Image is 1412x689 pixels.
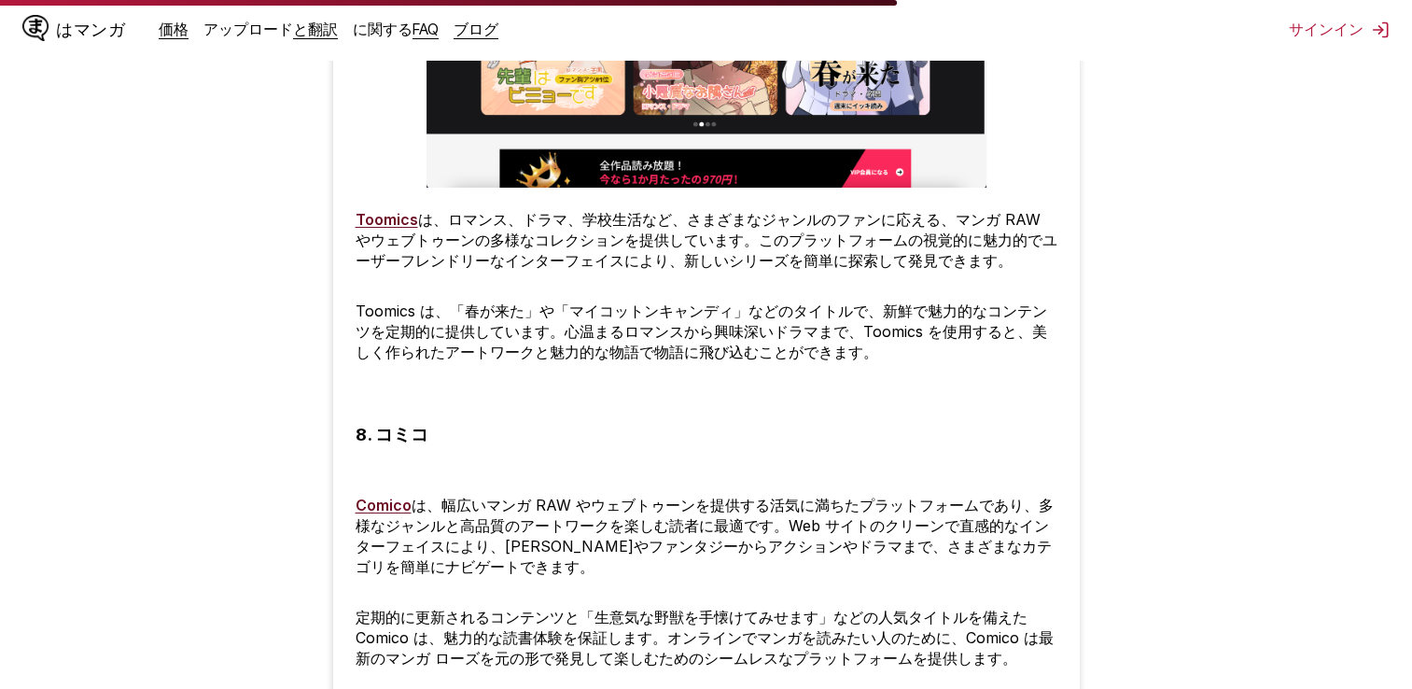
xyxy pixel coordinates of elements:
[412,20,439,38] a: FAQ
[1289,20,1363,40] font: サインイン
[356,496,412,514] a: Comico
[356,423,428,447] h3: 8. コミコ
[356,210,418,229] a: Toomics
[454,20,498,38] a: ブログ
[159,20,189,38] a: 価格
[1289,20,1390,40] button: サインイン
[356,210,1057,270] font: は、ロマンス、ドラマ、学校生活など、さまざまなジャンルのファンに応える、マンガ RAW やウェブトゥーンの多様なコレクションを提供しています。このプラットフォームの視覚的に魅力的でユーザーフレン...
[22,15,159,45] a: IsManga Logoはマンガ
[356,608,1057,669] p: 定期的に更新されるコンテンツと「生意気な野獣を手懐けてみせます」などの人気タイトルを備えた Comico は、魅力的な読書体験を保証します。オンラインでマンガを読みたい人のために、Comico ...
[356,302,1057,363] p: Toomics は、「春が来た」や「マイコットンキャンディ」などのタイトルで、新鮮で魅力的なコンテンツを定期的に提供しています。心温まるロマンスから興味深いドラマまで、Toomics を使用する...
[159,20,513,40] div: アップロード に関する
[22,15,49,41] img: IsManga Logo
[1371,21,1390,39] img: Sign out
[356,496,1054,576] font: は、幅広いマンガ RAW やウェブトゥーンを提供する活気に満ちたプラットフォームであり、多様なジャンルと高品質のアートワークを楽しむ読者に最適です。Web サイトのクリーンで直感的なインターフェ...
[293,20,338,38] a: と翻訳
[56,19,125,41] div: はマンガ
